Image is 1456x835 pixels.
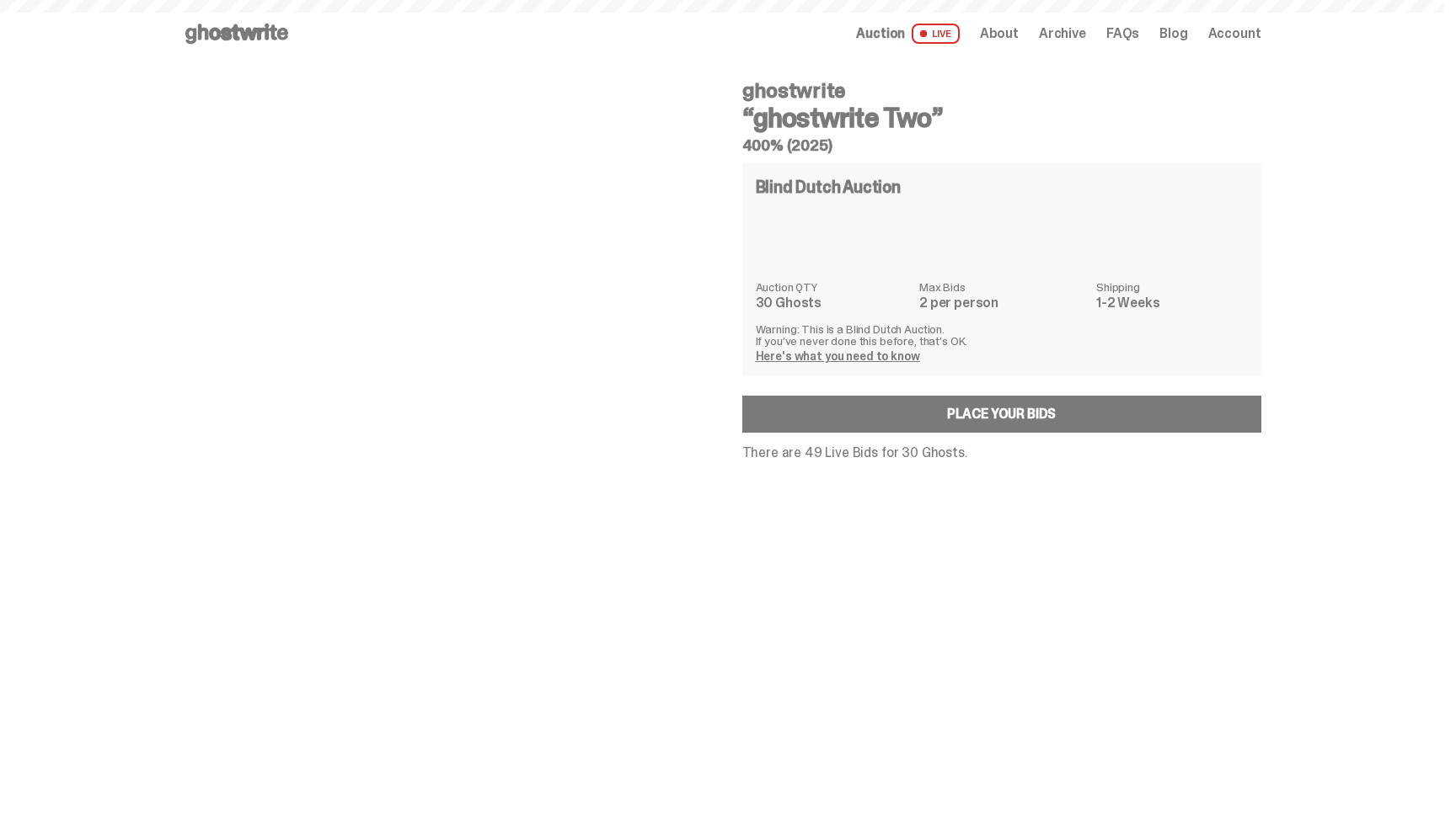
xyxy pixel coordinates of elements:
a: Account [1208,27,1261,40]
p: There are 49 Live Bids for 30 Ghosts. [742,446,1261,460]
a: Blog [1159,27,1187,40]
dt: Shipping [1096,281,1247,293]
dd: 30 Ghosts [756,296,909,310]
a: Auction LIVE [856,24,959,44]
a: Archive [1039,27,1086,40]
h4: ghostwrite [742,81,1261,101]
h5: 400% (2025) [742,138,1261,153]
a: Here's what you need to know [756,348,920,364]
p: Warning: This is a Blind Dutch Auction. If you’ve never done this before, that’s OK. [756,323,1248,347]
span: Auction [856,27,905,40]
h4: Blind Dutch Auction [756,178,901,195]
a: FAQs [1106,27,1139,40]
dt: Auction QTY [756,281,909,293]
a: About [980,27,1019,40]
a: Place your Bids [742,396,1261,433]
span: LIVE [912,24,960,44]
h3: “ghostwrite Two” [742,104,1261,131]
dt: Max Bids [919,281,1086,293]
dd: 2 per person [919,296,1086,310]
dd: 1-2 Weeks [1096,296,1247,310]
